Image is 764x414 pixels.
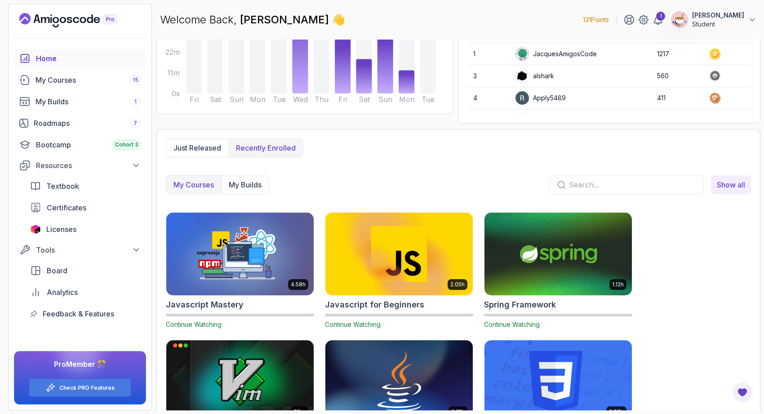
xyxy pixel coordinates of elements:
div: Apply5489 [515,91,566,105]
p: My Courses [173,179,214,190]
a: certificates [25,199,146,217]
a: home [14,49,146,67]
a: my_courses [711,175,751,194]
img: default monster avatar [515,47,529,61]
span: Analytics [47,287,78,298]
a: Javascript Mastery card4.58hJavascript MasteryContinue Watching [166,212,314,329]
a: Check PRO Features [59,384,115,392]
div: Bootcamp [36,139,141,150]
div: My Courses [36,75,141,85]
td: 411 [652,87,703,109]
input: Search... [569,179,696,190]
button: Open Feedback Button [732,382,753,403]
h2: Javascript Mastery [166,298,244,311]
a: Spring Framework card1.12hSpring FrameworkContinue Watching [484,212,632,329]
span: Feedback & Features [43,308,114,319]
h2: Javascript for Beginners [325,298,424,311]
p: Recently enrolled [236,142,296,153]
img: user profile image [671,11,688,28]
p: Student [692,20,744,29]
div: Roadmaps [34,118,141,129]
h2: Spring Framework [484,298,556,311]
a: analytics [25,283,146,301]
p: 4.58h [291,281,306,288]
p: 1.12h [612,281,624,288]
tspan: Sun [378,95,392,104]
button: My Courses [166,176,221,194]
img: Spring Framework card [484,213,632,295]
img: Javascript Mastery card [166,213,314,295]
div: Home [36,53,141,64]
span: Cohort 3 [115,141,138,148]
div: My Builds [36,96,141,107]
td: 560 [652,65,703,87]
a: Landing page [19,13,138,27]
tspan: 11m [167,68,180,77]
div: Keywords by Traffic [101,53,148,59]
tspan: Tue [422,95,435,104]
img: user profile image [515,69,529,83]
button: Tools [14,242,146,258]
td: 3 [468,65,510,87]
tspan: Mon [399,95,415,104]
div: Tools [36,245,141,255]
span: Continue Watching [166,321,222,328]
div: alshark [515,69,554,83]
div: Domain Overview [36,53,80,59]
span: Certificates [47,202,86,213]
img: tab_domain_overview_orange.svg [26,52,33,59]
p: Just released [173,142,221,153]
span: Continue Watching [325,321,381,328]
button: My Builds [221,176,269,194]
a: licenses [25,220,146,238]
span: Board [47,265,67,276]
span: Continue Watching [484,321,540,328]
div: 1 [656,12,665,21]
p: 2.05h [450,281,465,288]
div: Resources [36,160,141,171]
div: Domain: [DOMAIN_NAME] [23,23,99,31]
button: user profile image[PERSON_NAME]Student [671,11,757,29]
button: Check PRO Features [29,378,131,397]
p: [PERSON_NAME] [692,11,744,20]
tspan: Mon [250,95,266,104]
tspan: Sat [210,95,222,104]
img: tab_keywords_by_traffic_grey.svg [91,52,98,59]
span: [PERSON_NAME] [240,13,332,26]
span: 15 [133,76,138,84]
a: courses [14,71,146,89]
a: Javascript for Beginners card2.05hJavascript for BeginnersContinue Watching [325,212,473,329]
span: Licenses [46,224,76,235]
tspan: Fri [190,95,199,104]
a: board [25,262,146,280]
tspan: 0s [172,89,180,98]
span: Textbook [46,181,79,191]
td: 1 [468,43,510,65]
p: My Builds [229,179,262,190]
span: 👋 [332,13,345,27]
tspan: 22m [165,48,180,57]
td: 1217 [652,43,703,65]
td: 5 [468,109,510,131]
div: IssaKass [515,113,558,127]
p: 131 Points [583,15,609,24]
span: 1 [134,98,137,105]
button: Resources [14,157,146,174]
img: user profile image [515,113,529,127]
tspan: Sun [230,95,244,104]
div: v 4.0.25 [25,14,44,22]
span: Show all [717,179,745,190]
tspan: Wed [293,95,308,104]
span: 7 [133,120,137,127]
img: website_grey.svg [14,23,22,31]
img: user profile image [515,91,529,105]
img: jetbrains icon [30,225,41,234]
a: 1 [653,14,663,25]
button: Just released [166,139,228,157]
img: Javascript for Beginners card [325,213,473,295]
img: logo_orange.svg [14,14,22,22]
tspan: Fri [338,95,347,104]
td: 4 [468,87,510,109]
a: roadmaps [14,114,146,132]
a: feedback [25,305,146,323]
